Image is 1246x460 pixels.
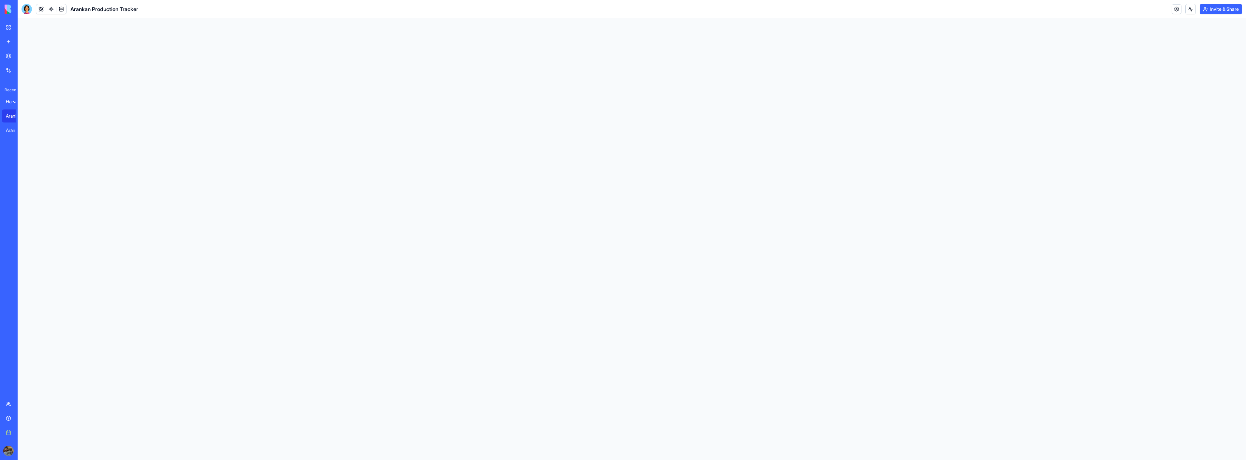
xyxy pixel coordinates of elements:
[70,5,138,13] span: Arankan Production Tracker
[5,5,45,14] img: logo
[2,87,16,93] span: Recent
[6,113,24,119] div: Arankan Production Tracker
[6,127,24,134] div: Aran Therapeutics – Cannabis Sales Forecasting
[6,98,24,105] div: Harvest Health Financial Forecasting
[2,124,28,137] a: Aran Therapeutics – Cannabis Sales Forecasting
[2,109,28,122] a: Arankan Production Tracker
[1200,4,1242,14] button: Invite & Share
[3,446,14,456] img: ACg8ocLckqTCADZMVyP0izQdSwexkWcE6v8a1AEXwgvbafi3xFy3vSx8=s96-c
[2,95,28,108] a: Harvest Health Financial Forecasting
